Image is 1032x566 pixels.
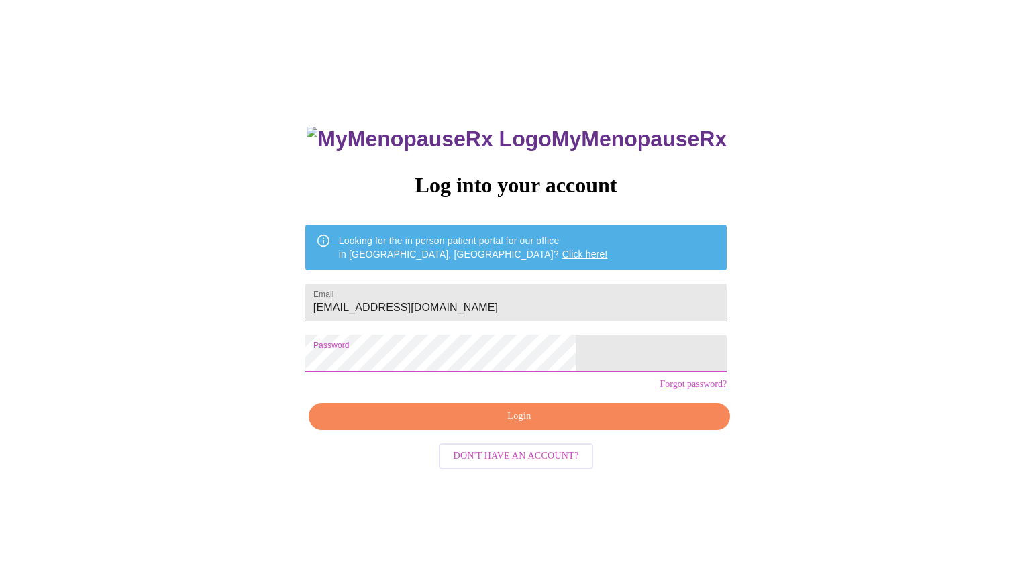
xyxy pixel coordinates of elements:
img: MyMenopauseRx Logo [307,127,551,152]
a: Don't have an account? [435,449,597,461]
span: Login [324,408,715,425]
span: Don't have an account? [454,448,579,465]
h3: MyMenopauseRx [307,127,727,152]
button: Login [309,403,730,431]
a: Forgot password? [660,379,727,390]
div: Looking for the in person patient portal for our office in [GEOGRAPHIC_DATA], [GEOGRAPHIC_DATA]? [339,229,608,266]
h3: Log into your account [305,173,727,198]
a: Click here! [562,249,608,260]
button: Don't have an account? [439,443,594,469]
